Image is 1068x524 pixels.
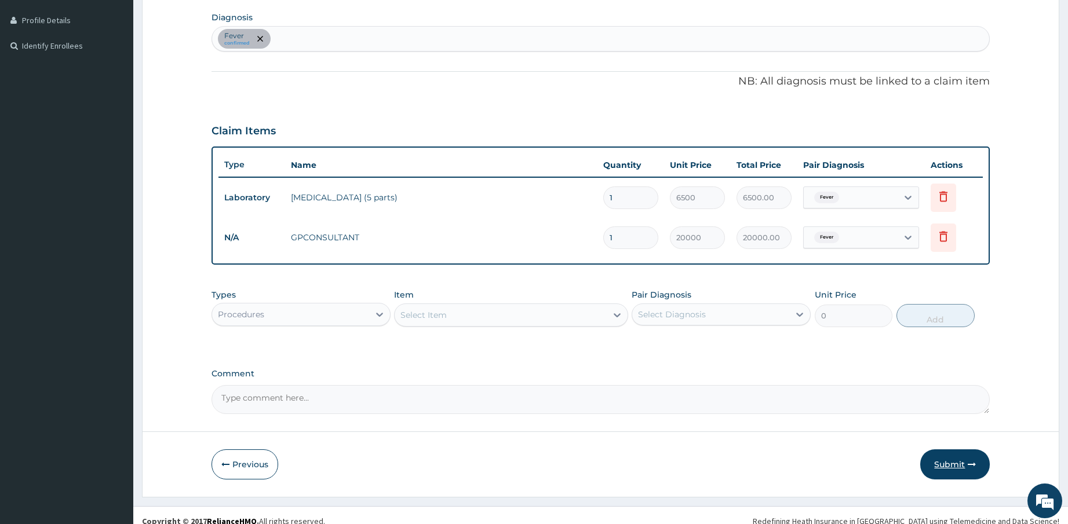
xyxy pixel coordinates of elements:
span: Fever [814,192,839,203]
small: confirmed [224,41,250,46]
label: Diagnosis [212,12,253,23]
th: Total Price [731,153,797,177]
th: Name [285,153,598,177]
th: Unit Price [664,153,731,177]
h3: Claim Items [212,125,276,138]
button: Previous [212,449,278,479]
td: N/A [218,227,285,248]
div: Chat with us now [60,65,195,80]
th: Actions [925,153,983,177]
p: Fever [224,31,250,41]
th: Quantity [597,153,664,177]
label: Item [394,289,414,301]
div: Procedures [218,309,264,320]
div: Select Item [400,309,447,321]
th: Type [218,154,285,175]
th: Pair Diagnosis [797,153,925,177]
label: Types [212,290,236,300]
img: d_794563401_company_1708531726252_794563401 [21,58,47,87]
td: Laboratory [218,187,285,208]
div: Minimize live chat window [190,6,218,34]
p: NB: All diagnosis must be linked to a claim item [212,74,990,89]
td: GPCONSULTANT [285,226,598,249]
label: Pair Diagnosis [632,289,691,301]
span: We're online! [67,146,160,263]
label: Unit Price [815,289,856,301]
textarea: Type your message and hit 'Enter' [6,316,221,357]
button: Submit [920,449,990,479]
span: Fever [814,232,839,243]
td: [MEDICAL_DATA] (5 parts) [285,186,598,209]
label: Comment [212,369,990,379]
span: remove selection option [255,34,265,44]
div: Select Diagnosis [638,309,706,320]
button: Add [896,304,974,327]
